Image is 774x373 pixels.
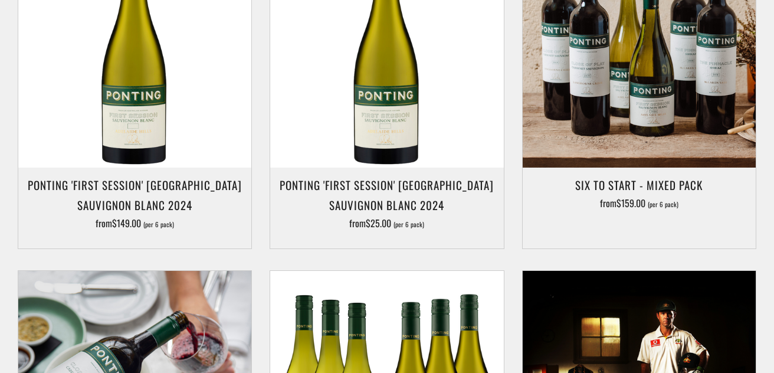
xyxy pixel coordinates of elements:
[270,175,503,234] a: Ponting 'First Session' [GEOGRAPHIC_DATA] Sauvignon Blanc 2024 from$25.00 (per 6 pack)
[24,175,245,215] h3: Ponting 'First Session' [GEOGRAPHIC_DATA] Sauvignon Blanc 2024
[600,196,678,210] span: from
[349,216,424,230] span: from
[393,221,424,228] span: (per 6 pack)
[366,216,391,230] span: $25.00
[143,221,174,228] span: (per 6 pack)
[96,216,174,230] span: from
[529,175,750,195] h3: Six To Start - Mixed Pack
[616,196,645,210] span: $159.00
[112,216,141,230] span: $149.00
[18,175,251,234] a: Ponting 'First Session' [GEOGRAPHIC_DATA] Sauvignon Blanc 2024 from$149.00 (per 6 pack)
[523,175,756,234] a: Six To Start - Mixed Pack from$159.00 (per 6 pack)
[648,201,678,208] span: (per 6 pack)
[276,175,497,215] h3: Ponting 'First Session' [GEOGRAPHIC_DATA] Sauvignon Blanc 2024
